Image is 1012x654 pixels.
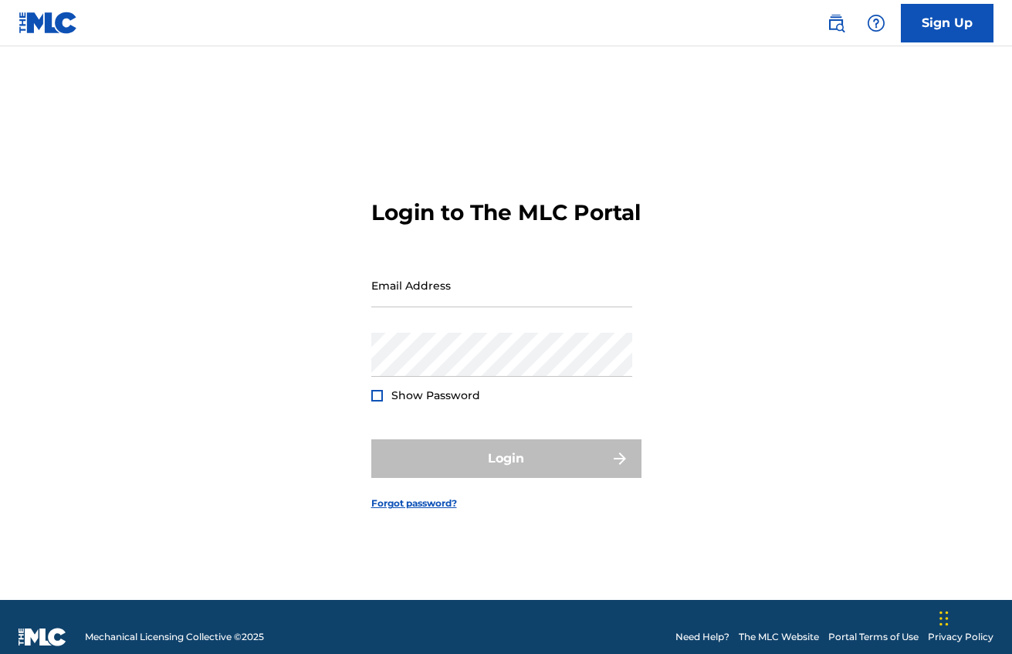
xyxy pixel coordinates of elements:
div: Help [861,8,892,39]
iframe: Chat Widget [935,580,1012,654]
a: Public Search [821,8,851,39]
div: Drag [939,595,949,642]
img: MLC Logo [19,12,78,34]
span: Show Password [391,388,480,402]
a: Portal Terms of Use [828,630,919,644]
a: The MLC Website [739,630,819,644]
a: Forgot password? [371,496,457,510]
img: search [827,14,845,32]
img: logo [19,628,66,646]
h3: Login to The MLC Portal [371,199,641,226]
img: help [867,14,885,32]
a: Privacy Policy [928,630,993,644]
a: Need Help? [675,630,729,644]
a: Sign Up [901,4,993,42]
span: Mechanical Licensing Collective © 2025 [85,630,264,644]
